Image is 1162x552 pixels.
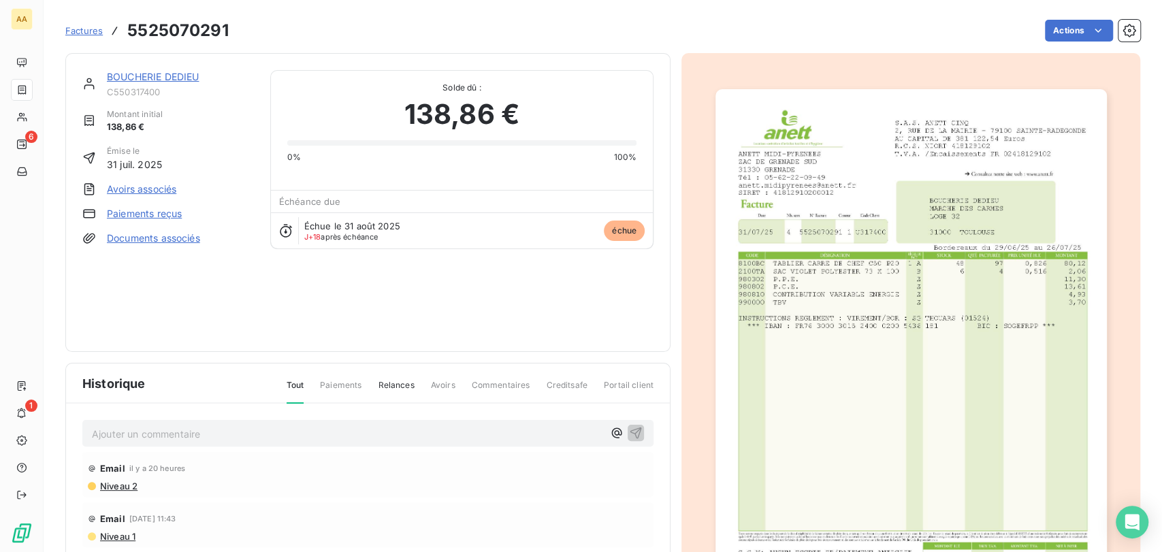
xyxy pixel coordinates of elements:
span: 31 juil. 2025 [107,157,162,172]
span: C550317400 [107,86,254,97]
img: Logo LeanPay [11,522,33,544]
span: Tout [287,379,304,404]
span: Email [100,463,125,474]
div: Open Intercom Messenger [1116,506,1148,538]
span: Échue le 31 août 2025 [304,221,400,231]
span: Creditsafe [546,379,587,402]
span: après échéance [304,233,378,241]
div: AA [11,8,33,30]
span: Niveau 1 [99,531,135,542]
span: Solde dû : [287,82,636,94]
span: 6 [25,131,37,143]
span: 138,86 € [404,94,519,135]
span: J+18 [304,232,321,242]
span: Commentaires [472,379,530,402]
span: il y a 20 heures [129,464,185,472]
span: Portail client [604,379,653,402]
span: Historique [82,374,146,393]
a: Avoirs associés [107,182,176,196]
span: Paiements [320,379,361,402]
a: BOUCHERIE DEDIEU [107,71,199,82]
span: Émise le [107,145,162,157]
span: Montant initial [107,108,163,120]
h3: 5525070291 [127,18,229,43]
span: Factures [65,25,103,36]
span: échue [604,221,645,241]
span: 1 [25,400,37,412]
a: Paiements reçus [107,207,182,221]
a: Documents associés [107,231,200,245]
span: Relances [378,379,414,402]
span: 100% [613,151,636,163]
span: Email [100,513,125,524]
span: Avoirs [431,379,455,402]
span: [DATE] 11:43 [129,515,176,523]
button: Actions [1045,20,1113,42]
span: Échéance due [279,196,341,207]
span: 0% [287,151,301,163]
a: Factures [65,24,103,37]
span: 138,86 € [107,120,163,134]
span: Niveau 2 [99,481,138,491]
